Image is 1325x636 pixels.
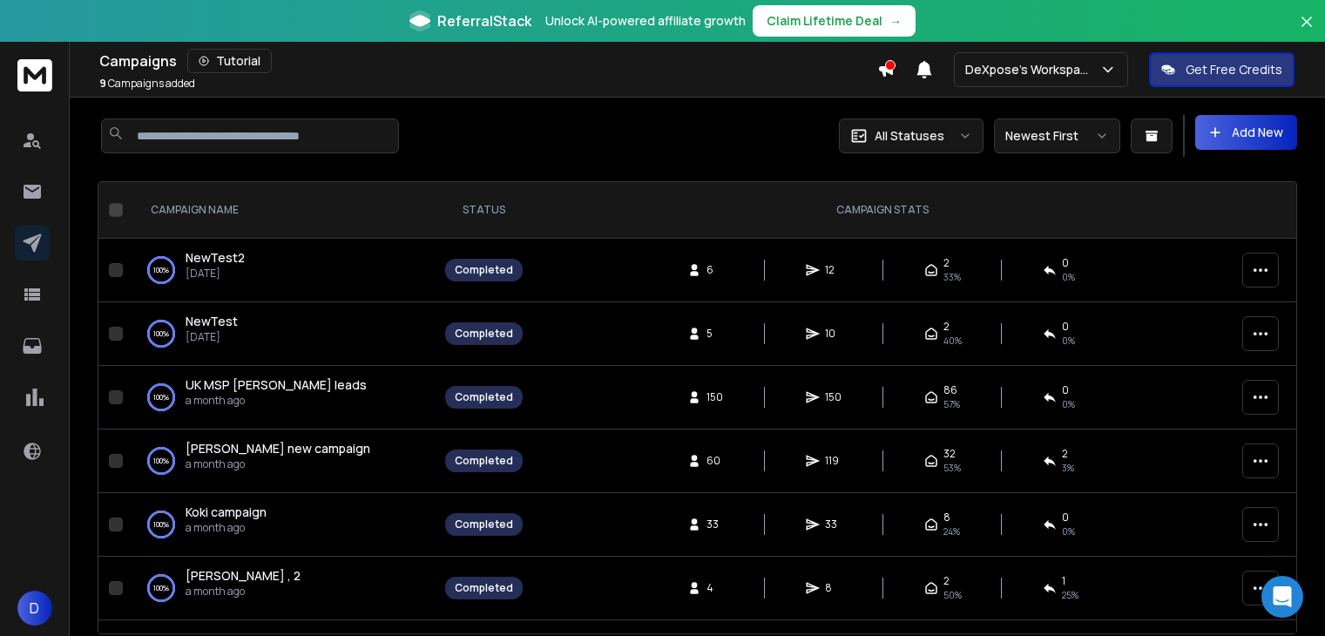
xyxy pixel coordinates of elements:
button: D [17,591,52,626]
span: 8 [825,581,842,595]
span: 0 % [1062,397,1075,411]
span: 2 [943,320,950,334]
p: Campaigns added [99,77,195,91]
span: 60 [706,454,724,468]
span: 0 [1062,256,1069,270]
span: 53 % [943,461,961,475]
span: 40 % [943,334,962,348]
a: Koki campaign [186,504,267,521]
p: 100 % [153,261,169,279]
span: Koki campaign [186,504,267,520]
span: 32 [943,447,956,461]
button: Add New [1195,115,1297,150]
span: 3 % [1062,461,1074,475]
p: Unlock AI-powered affiliate growth [545,12,746,30]
button: Tutorial [187,49,272,73]
th: CAMPAIGN NAME [130,182,435,239]
span: 2 [943,256,950,270]
span: [PERSON_NAME] new campaign [186,440,370,457]
p: a month ago [186,521,267,535]
td: 100%[PERSON_NAME] , 2a month ago [130,557,435,620]
div: Completed [455,581,513,595]
span: 150 [825,390,842,404]
span: 33 [825,518,842,531]
p: 100 % [153,452,169,470]
span: 33 [706,518,724,531]
button: Get Free Credits [1149,52,1295,87]
span: 4 [706,581,724,595]
span: 9 [99,76,106,91]
span: 10 [825,327,842,341]
span: 25 % [1062,588,1078,602]
a: [PERSON_NAME] new campaign [186,440,370,457]
span: 2 [943,574,950,588]
span: 86 [943,383,957,397]
p: [DATE] [186,267,245,281]
td: 100%UK MSP [PERSON_NAME] leadsa month ago [130,366,435,430]
div: Completed [455,390,513,404]
span: 6 [706,263,724,277]
span: 5 [706,327,724,341]
span: → [889,12,902,30]
a: UK MSP [PERSON_NAME] leads [186,376,367,394]
span: ReferralStack [437,10,531,31]
div: Campaigns [99,49,877,73]
td: 100%NewTest[DATE] [130,302,435,366]
div: Completed [455,263,513,277]
p: 100 % [153,579,169,597]
button: Claim Lifetime Deal→ [753,5,916,37]
div: Completed [455,454,513,468]
p: 100 % [153,516,169,533]
span: NewTest2 [186,249,245,266]
p: 100 % [153,325,169,342]
button: Newest First [994,118,1120,153]
div: Completed [455,518,513,531]
a: NewTest2 [186,249,245,267]
span: UK MSP [PERSON_NAME] leads [186,376,367,393]
span: 0 % [1062,270,1075,284]
td: 100%[PERSON_NAME] new campaigna month ago [130,430,435,493]
p: Get Free Credits [1186,61,1282,78]
p: DeXpose's Workspace [965,61,1099,78]
span: 0 [1062,383,1069,397]
span: 0 % [1062,524,1075,538]
span: 0 % [1062,334,1075,348]
span: 8 [943,511,950,524]
td: 100%Koki campaigna month ago [130,493,435,557]
span: 150 [706,390,724,404]
p: a month ago [186,394,367,408]
span: 119 [825,454,842,468]
div: Completed [455,327,513,341]
span: 1 [1062,574,1065,588]
p: a month ago [186,457,370,471]
span: 0 [1062,511,1069,524]
span: 33 % [943,270,961,284]
p: [DATE] [186,330,238,344]
span: NewTest [186,313,238,329]
span: 50 % [943,588,962,602]
button: Close banner [1295,10,1318,52]
span: 57 % [943,397,960,411]
th: STATUS [435,182,533,239]
th: CAMPAIGN STATS [533,182,1232,239]
a: NewTest [186,313,238,330]
span: 0 [1062,320,1069,334]
span: 12 [825,263,842,277]
span: 24 % [943,524,960,538]
p: All Statuses [875,127,944,145]
div: Open Intercom Messenger [1261,576,1303,618]
a: [PERSON_NAME] , 2 [186,567,301,585]
p: a month ago [186,585,301,599]
span: 2 [1062,447,1068,461]
p: 100 % [153,389,169,406]
td: 100%NewTest2[DATE] [130,239,435,302]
